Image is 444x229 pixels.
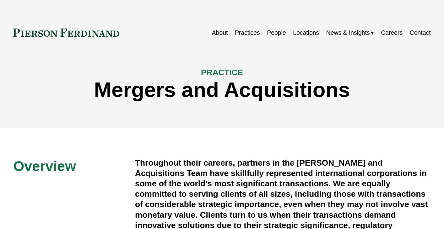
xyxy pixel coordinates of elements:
[267,27,286,39] a: People
[235,27,260,39] a: Practices
[201,68,243,77] span: PRACTICE
[212,27,228,39] a: About
[293,27,319,39] a: Locations
[381,27,403,39] a: Careers
[410,27,431,39] a: Contact
[326,27,374,39] a: folder dropdown
[13,158,76,174] span: Overview
[326,27,370,38] span: News & Insights
[13,78,430,102] h1: Mergers and Acquisitions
